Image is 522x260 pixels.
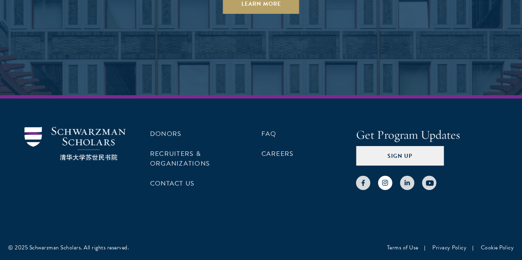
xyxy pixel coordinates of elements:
h4: Get Program Updates [356,127,498,143]
a: Terms of Use [387,243,418,252]
img: Schwarzman Scholars [24,127,126,161]
a: Cookie Policy [481,243,514,252]
a: Donors [150,129,181,139]
a: Contact Us [150,179,195,188]
a: Privacy Policy [432,243,467,252]
div: © 2025 Schwarzman Scholars. All rights reserved. [8,243,129,252]
a: Careers [261,149,294,159]
a: FAQ [261,129,276,139]
button: Sign Up [356,146,444,166]
a: Recruiters & Organizations [150,149,210,168]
